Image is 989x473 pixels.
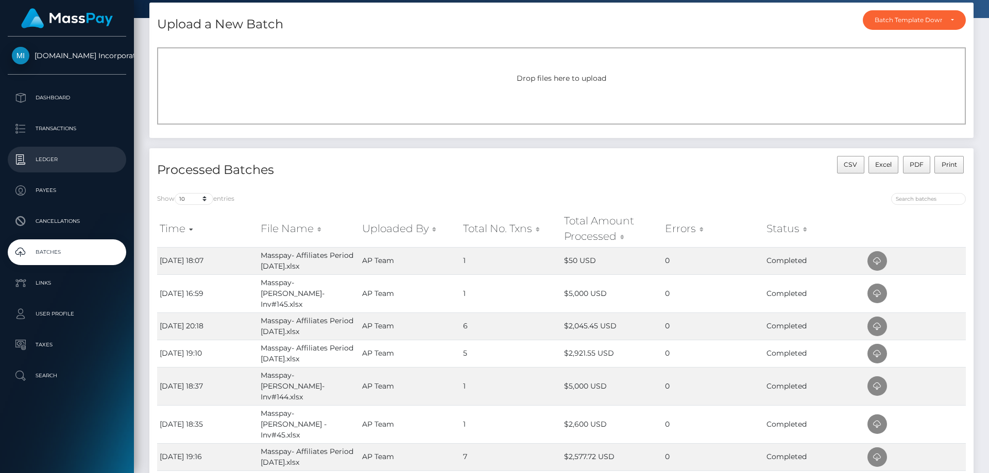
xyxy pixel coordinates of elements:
span: Excel [875,161,892,168]
td: AP Team [360,312,461,340]
a: Links [8,270,126,296]
label: Show entries [157,193,234,205]
td: 0 [662,443,763,470]
th: Total No. Txns: activate to sort column ascending [461,211,561,247]
td: Masspay- [PERSON_NAME] - Inv#45.xlsx [258,405,359,443]
p: Payees [12,183,122,198]
td: 7 [461,443,561,470]
p: Search [12,368,122,383]
td: 1 [461,274,561,312]
p: Cancellations [12,214,122,229]
td: $50 USD [561,247,662,274]
td: [DATE] 16:59 [157,274,258,312]
td: AP Team [360,405,461,443]
td: 0 [662,367,763,405]
h4: Upload a New Batch [157,15,283,33]
td: [DATE] 20:18 [157,312,258,340]
th: Total Amount Processed: activate to sort column ascending [561,211,662,247]
a: Batches [8,239,126,265]
p: Batches [12,244,122,260]
td: Completed [764,405,865,443]
img: MassPay Logo [21,8,113,28]
td: AP Team [360,247,461,274]
td: Completed [764,367,865,405]
p: Links [12,275,122,291]
td: Completed [764,312,865,340]
button: PDF [903,156,931,173]
td: 0 [662,274,763,312]
th: Errors: activate to sort column ascending [662,211,763,247]
td: $2,600 USD [561,405,662,443]
th: Uploaded By: activate to sort column ascending [360,211,461,247]
td: Completed [764,247,865,274]
th: Time: activate to sort column ascending [157,211,258,247]
th: Status: activate to sort column ascending [764,211,865,247]
a: Transactions [8,116,126,142]
a: Payees [8,178,126,203]
td: AP Team [360,367,461,405]
td: Masspay- Affiliates Period [DATE].xlsx [258,340,359,367]
button: Print [934,156,964,173]
span: [DOMAIN_NAME] Incorporated [8,51,126,60]
td: 1 [461,247,561,274]
td: Masspay- Affiliates Period [DATE].xlsx [258,312,359,340]
p: Taxes [12,337,122,353]
td: [DATE] 18:35 [157,405,258,443]
td: AP Team [360,443,461,470]
th: File Name: activate to sort column ascending [258,211,359,247]
select: Showentries [175,193,213,205]
p: Dashboard [12,90,122,106]
td: AP Team [360,274,461,312]
span: Drop files here to upload [517,74,606,83]
a: Search [8,363,126,389]
p: User Profile [12,306,122,322]
td: 1 [461,367,561,405]
p: Ledger [12,152,122,167]
td: Masspay- [PERSON_NAME]- Inv#145.xlsx [258,274,359,312]
td: $2,577.72 USD [561,443,662,470]
td: Masspay- Affiliates Period [DATE].xlsx [258,247,359,274]
button: Excel [868,156,899,173]
td: $2,921.55 USD [561,340,662,367]
input: Search batches [891,193,966,205]
td: $5,000 USD [561,274,662,312]
td: [DATE] 19:10 [157,340,258,367]
td: 0 [662,312,763,340]
td: 1 [461,405,561,443]
td: 0 [662,340,763,367]
td: 0 [662,247,763,274]
td: $2,045.45 USD [561,312,662,340]
span: Print [942,161,957,168]
td: 5 [461,340,561,367]
img: Medley.com Incorporated [12,47,29,64]
td: Masspay- Affiliates Period [DATE].xlsx [258,443,359,470]
a: Cancellations [8,208,126,234]
td: AP Team [360,340,461,367]
td: Masspay- [PERSON_NAME]- Inv#144.xlsx [258,367,359,405]
td: Completed [764,443,865,470]
td: Completed [764,340,865,367]
td: [DATE] 19:16 [157,443,258,470]
div: Batch Template Download [875,16,942,24]
td: 6 [461,312,561,340]
a: Ledger [8,147,126,172]
td: Completed [764,274,865,312]
span: PDF [910,161,924,168]
button: CSV [837,156,864,173]
span: CSV [844,161,857,168]
a: Taxes [8,332,126,358]
td: [DATE] 18:37 [157,367,258,405]
p: Transactions [12,121,122,136]
td: [DATE] 18:07 [157,247,258,274]
h4: Processed Batches [157,161,554,179]
button: Batch Template Download [863,10,966,30]
td: 0 [662,405,763,443]
td: $5,000 USD [561,367,662,405]
a: Dashboard [8,85,126,111]
a: User Profile [8,301,126,327]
